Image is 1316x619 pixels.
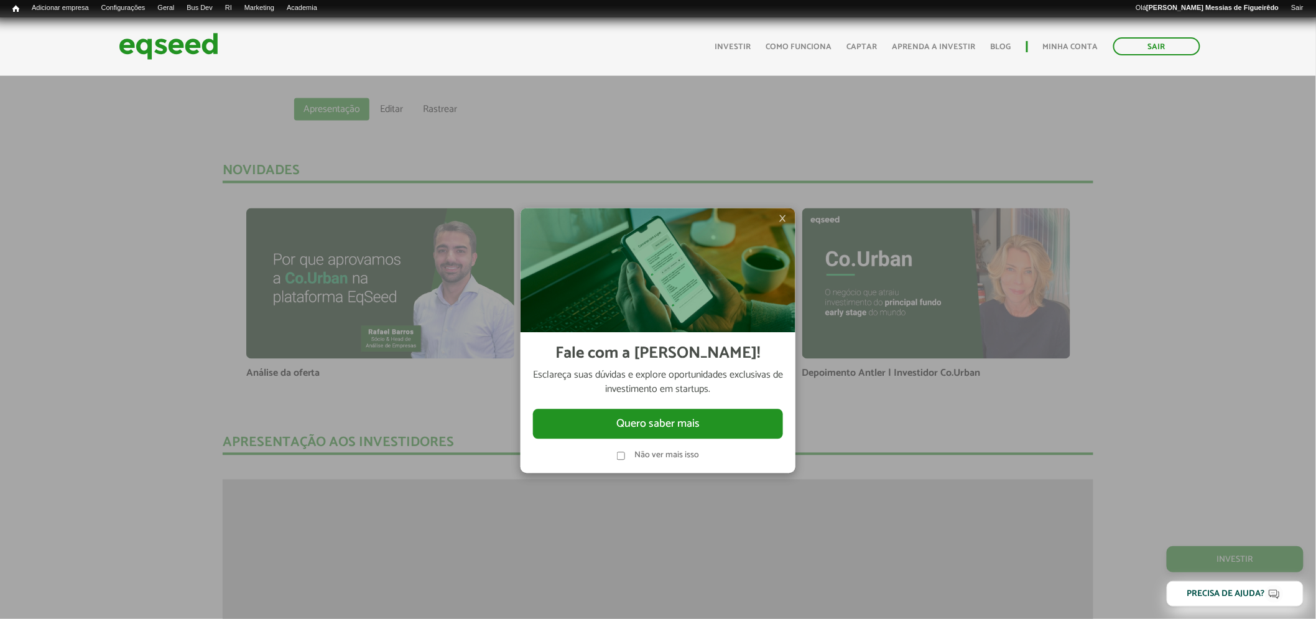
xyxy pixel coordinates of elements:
a: Início [6,3,25,15]
a: Olá[PERSON_NAME] Messias de Figueirêdo [1129,3,1285,13]
img: Imagem celular [521,208,795,332]
a: Minha conta [1043,43,1098,51]
a: Blog [991,43,1011,51]
a: Geral [151,3,180,13]
a: Adicionar empresa [25,3,95,13]
a: Sair [1113,37,1200,55]
a: RI [219,3,238,13]
label: Não ver mais isso [634,452,699,460]
a: Como funciona [766,43,832,51]
span: × [779,211,786,226]
button: Quero saber mais [533,409,783,439]
a: Configurações [95,3,152,13]
h2: Fale com a [PERSON_NAME]! [556,345,761,363]
a: Captar [847,43,878,51]
a: Bus Dev [180,3,219,13]
img: EqSeed [119,30,218,63]
p: Esclareça suas dúvidas e explore oportunidades exclusivas de investimento em startups. [533,369,783,397]
a: Aprenda a investir [892,43,976,51]
a: Marketing [238,3,280,13]
a: Investir [715,43,751,51]
span: Início [12,4,19,13]
a: Sair [1285,3,1310,13]
strong: [PERSON_NAME] Messias de Figueirêdo [1146,4,1279,11]
a: Academia [280,3,323,13]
